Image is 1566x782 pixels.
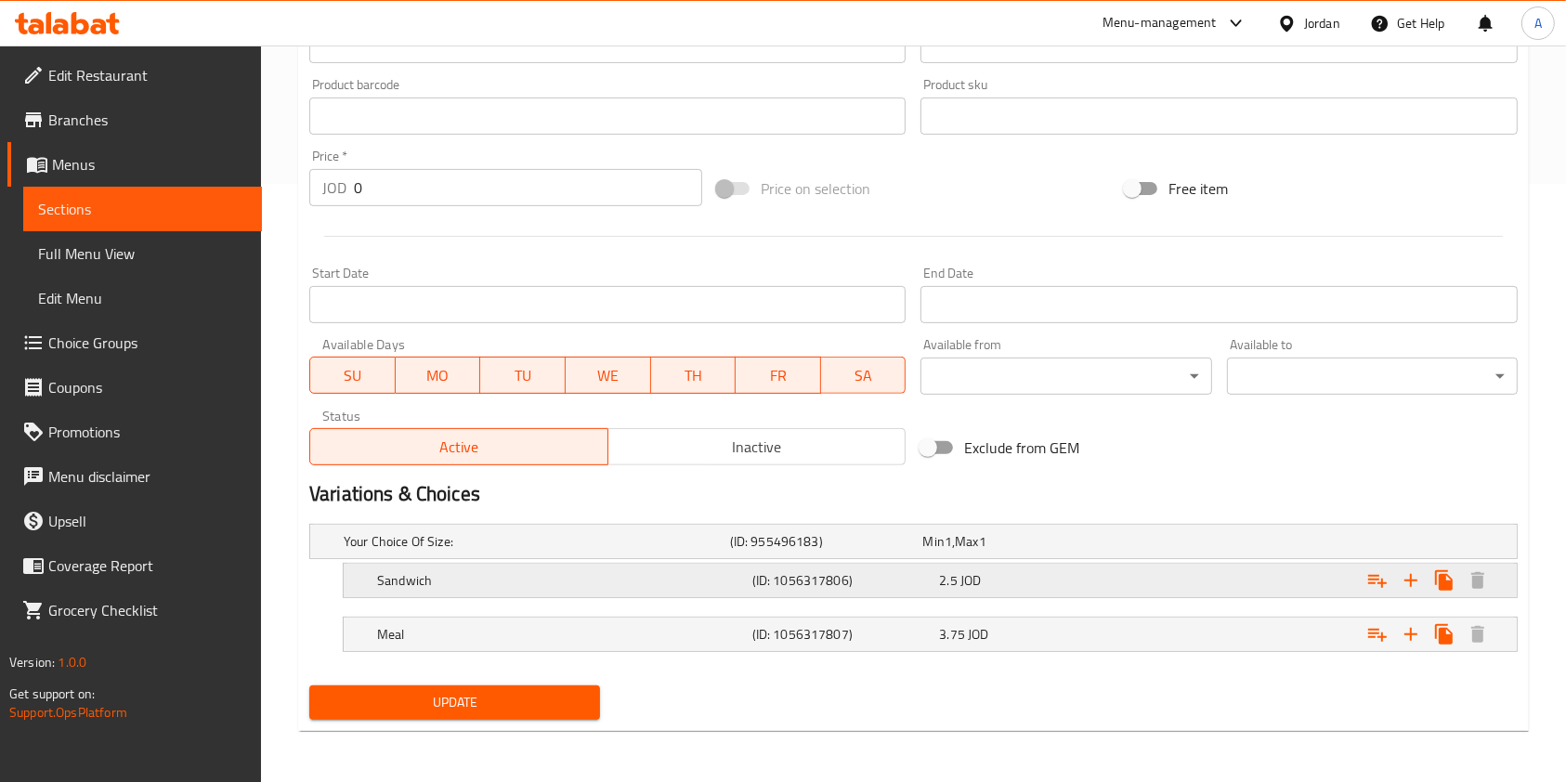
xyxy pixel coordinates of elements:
[488,362,558,389] span: TU
[1227,358,1518,395] div: ​
[48,64,247,86] span: Edit Restaurant
[9,700,127,724] a: Support.OpsPlatform
[1361,564,1394,597] button: Add choice group
[955,529,978,554] span: Max
[309,685,600,720] button: Update
[396,357,481,394] button: MO
[48,421,247,443] span: Promotions
[566,357,651,394] button: WE
[38,287,247,309] span: Edit Menu
[48,554,247,577] span: Coverage Report
[309,98,906,135] input: Please enter product barcode
[922,532,1108,551] div: ,
[7,499,262,543] a: Upsell
[7,98,262,142] a: Branches
[309,480,1518,508] h2: Variations & Choices
[1394,564,1428,597] button: Add new choice
[7,454,262,499] a: Menu disclaimer
[58,650,86,674] span: 1.0.0
[7,588,262,632] a: Grocery Checklist
[829,362,899,389] span: SA
[309,428,608,465] button: Active
[979,529,986,554] span: 1
[344,532,723,551] h5: Your Choice Of Size:
[48,332,247,354] span: Choice Groups
[761,177,870,200] span: Price on selection
[318,434,601,461] span: Active
[1428,618,1461,651] button: Clone new choice
[607,428,907,465] button: Inactive
[964,437,1079,459] span: Exclude from GEM
[651,357,737,394] button: TH
[573,362,644,389] span: WE
[968,622,988,646] span: JOD
[318,362,388,389] span: SU
[48,376,247,398] span: Coupons
[752,625,933,644] h5: (ID: 1056317807)
[920,98,1517,135] input: Please enter product sku
[309,357,396,394] button: SU
[52,153,247,176] span: Menus
[344,618,1517,651] div: Expand
[7,53,262,98] a: Edit Restaurant
[9,682,95,706] span: Get support on:
[1394,618,1428,651] button: Add new choice
[752,571,933,590] h5: (ID: 1056317806)
[939,622,965,646] span: 3.75
[48,465,247,488] span: Menu disclaimer
[7,365,262,410] a: Coupons
[23,231,262,276] a: Full Menu View
[48,510,247,532] span: Upsell
[48,109,247,131] span: Branches
[659,362,729,389] span: TH
[377,625,745,644] h5: Meal
[377,571,745,590] h5: Sandwich
[38,198,247,220] span: Sections
[7,142,262,187] a: Menus
[1168,177,1228,200] span: Free item
[616,434,899,461] span: Inactive
[1428,564,1461,597] button: Clone new choice
[7,543,262,588] a: Coverage Report
[354,169,702,206] input: Please enter price
[743,362,814,389] span: FR
[1361,618,1394,651] button: Add choice group
[736,357,821,394] button: FR
[1461,564,1494,597] button: Delete Sandwich
[310,525,1517,558] div: Expand
[322,176,346,199] p: JOD
[344,564,1517,597] div: Expand
[939,568,957,593] span: 2.5
[7,320,262,365] a: Choice Groups
[1103,12,1217,34] div: Menu-management
[403,362,474,389] span: MO
[960,568,981,593] span: JOD
[480,357,566,394] button: TU
[1461,618,1494,651] button: Delete Meal
[922,529,944,554] span: Min
[945,529,952,554] span: 1
[1534,13,1542,33] span: A
[23,187,262,231] a: Sections
[9,650,55,674] span: Version:
[821,357,907,394] button: SA
[7,410,262,454] a: Promotions
[920,358,1211,395] div: ​
[1304,13,1340,33] div: Jordan
[730,532,916,551] h5: (ID: 955496183)
[324,691,585,714] span: Update
[23,276,262,320] a: Edit Menu
[48,599,247,621] span: Grocery Checklist
[38,242,247,265] span: Full Menu View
